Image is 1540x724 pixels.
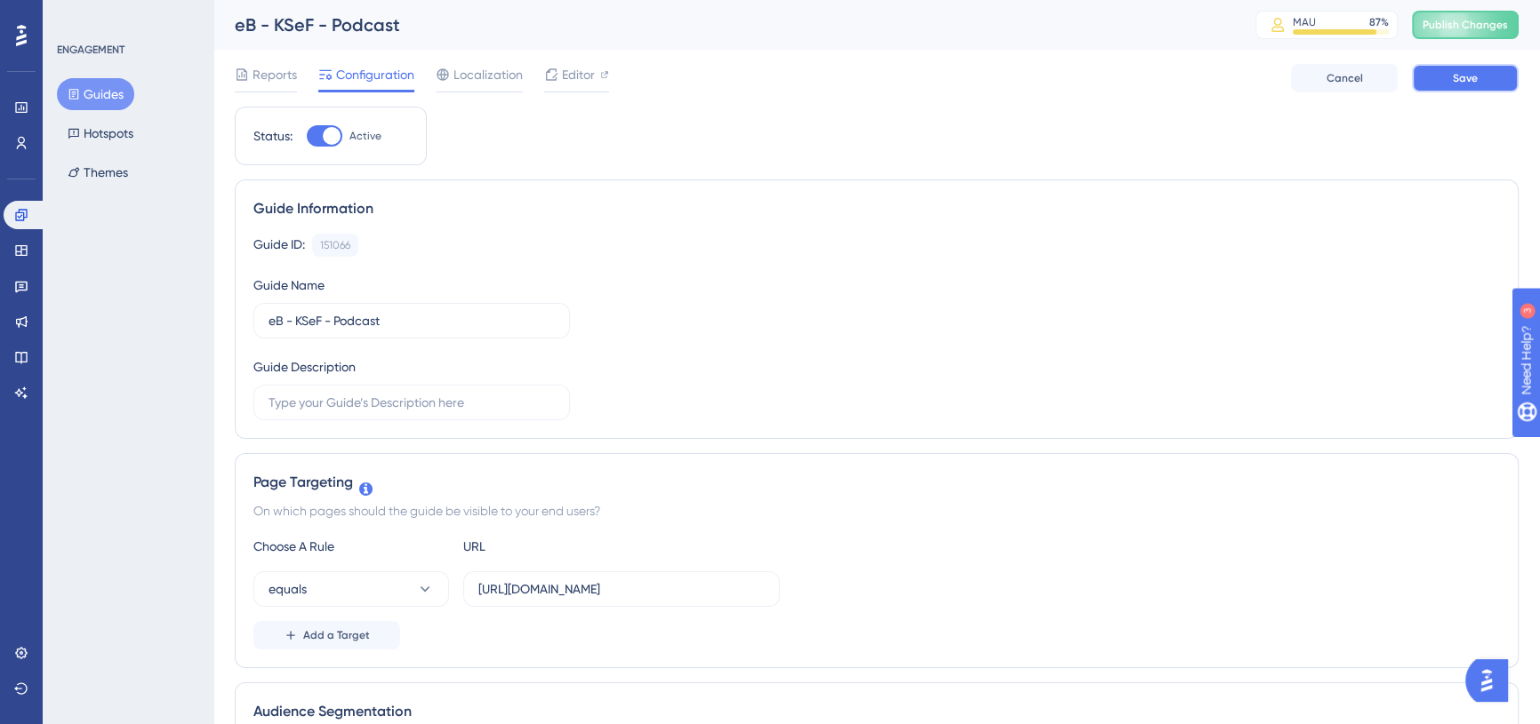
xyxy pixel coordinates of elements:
div: 3 [124,9,129,23]
input: yourwebsite.com/path [478,579,765,599]
input: Type your Guide’s Name here [269,311,555,330]
div: eB - KSeF - Podcast [235,12,1211,37]
div: URL [463,536,659,557]
div: Page Targeting [253,472,1500,493]
button: Cancel [1291,64,1398,92]
div: 87 % [1369,15,1389,29]
button: Themes [57,156,139,188]
div: MAU [1293,15,1316,29]
button: Hotspots [57,117,144,149]
span: Add a Target [303,628,370,642]
div: Audience Segmentation [253,701,1500,722]
div: Choose A Rule [253,536,449,557]
button: Publish Changes [1412,11,1519,39]
button: Save [1412,64,1519,92]
button: Add a Target [253,621,400,649]
span: Cancel [1327,71,1363,85]
span: Reports [253,64,297,85]
div: Status: [253,125,293,147]
span: Editor [562,64,595,85]
div: Guide Description [253,356,356,378]
iframe: UserGuiding AI Assistant Launcher [1465,654,1519,707]
span: Localization [453,64,523,85]
span: Publish Changes [1423,18,1508,32]
span: Need Help? [42,4,111,26]
div: On which pages should the guide be visible to your end users? [253,500,1500,521]
span: Configuration [336,64,414,85]
button: Guides [57,78,134,110]
span: Save [1453,71,1478,85]
input: Type your Guide’s Description here [269,393,555,412]
span: Active [349,129,381,143]
div: ENGAGEMENT [57,43,124,57]
button: equals [253,571,449,607]
div: 151066 [320,238,350,252]
div: Guide Information [253,198,1500,219]
span: equals [269,578,307,600]
div: Guide ID: [253,234,305,257]
div: Guide Name [253,274,325,296]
